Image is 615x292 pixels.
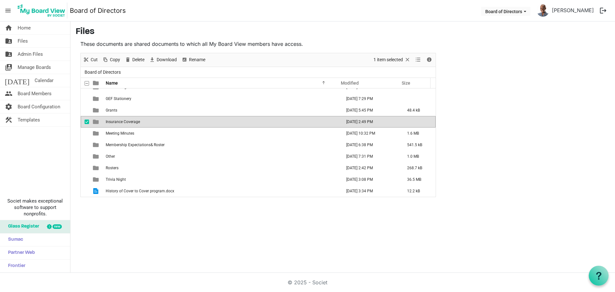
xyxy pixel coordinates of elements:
td: 1.0 MB is template cell column header Size [400,151,436,162]
div: Delete [122,53,147,67]
span: Home [18,21,31,34]
td: September 18, 2025 2:42 PM column header Modified [340,162,400,174]
span: home [5,21,12,34]
div: new [53,224,62,229]
td: is template cell column header type [89,104,104,116]
span: 1 item selected [373,56,404,64]
td: July 20, 2025 6:38 PM column header Modified [340,139,400,151]
td: is template cell column header type [89,162,104,174]
div: View [413,53,424,67]
span: Templates [18,113,40,126]
span: Files [18,35,28,47]
span: Manage Boards [18,61,51,74]
h3: Files [76,27,610,38]
a: [PERSON_NAME] [549,4,596,17]
button: Rename [180,56,207,64]
button: Details [425,56,434,64]
td: August 13, 2023 7:29 PM column header Modified [340,93,400,104]
td: Trivia Night is template cell column header Name [104,174,340,185]
td: is template cell column header Size [400,93,436,104]
td: September 20, 2025 10:32 PM column header Modified [340,128,400,139]
span: [DATE] [5,74,29,87]
td: checkbox [81,174,89,185]
td: is template cell column header type [89,185,104,197]
span: Fundraising Documents [106,85,147,89]
span: Other [106,154,115,159]
td: Membership Expectations& Roster is template cell column header Name [104,139,340,151]
span: Admin Files [18,48,43,61]
td: Meeting Minutes is template cell column header Name [104,128,340,139]
a: © 2025 - Societ [288,279,327,286]
button: View dropdownbutton [414,56,422,64]
td: Grants is template cell column header Name [104,104,340,116]
span: folder_shared [5,35,12,47]
span: Calendar [35,74,53,87]
p: These documents are shared documents to which all My Board View members have access. [80,40,436,48]
img: My Board View Logo [16,3,67,19]
span: people [5,87,12,100]
td: checkbox [81,139,89,151]
td: Rosters is template cell column header Name [104,162,340,174]
span: Delete [132,56,145,64]
span: Size [402,80,410,86]
td: is template cell column header type [89,151,104,162]
span: Meeting Minutes [106,131,134,136]
td: September 13, 2025 3:34 PM column header Modified [340,185,400,197]
span: Board Configuration [18,100,60,113]
span: Grants [106,108,117,113]
td: GEF Stationery is template cell column header Name [104,93,340,104]
td: Insurance Coverage is template cell column header Name [104,116,340,128]
a: My Board View Logo [16,3,70,19]
button: Selection [373,56,412,64]
span: Copy [109,56,121,64]
button: logout [596,4,610,17]
button: Download [148,56,178,64]
span: Sumac [5,233,23,246]
span: switch_account [5,61,12,74]
span: Insurance Coverage [106,120,140,124]
td: checkbox [81,128,89,139]
td: August 13, 2023 7:31 PM column header Modified [340,151,400,162]
span: Glass Register [5,220,39,233]
button: Delete [124,56,146,64]
span: Frontier [5,260,25,272]
td: is template cell column header type [89,139,104,151]
span: Modified [341,80,359,86]
td: Other is template cell column header Name [104,151,340,162]
span: Rosters [106,166,119,170]
td: February 01, 2024 2:49 PM column header Modified [340,116,400,128]
span: Name [106,80,118,86]
td: September 18, 2025 5:45 PM column header Modified [340,104,400,116]
span: Rename [188,56,206,64]
button: Copy [101,56,121,64]
span: Download [156,56,177,64]
td: 36.5 MB is template cell column header Size [400,174,436,185]
span: settings [5,100,12,113]
span: Board of Directors [83,68,122,76]
button: Cut [82,56,99,64]
td: 48.4 kB is template cell column header Size [400,104,436,116]
span: menu [2,4,14,17]
td: is template cell column header type [89,128,104,139]
td: checkbox [81,162,89,174]
td: is template cell column header type [89,174,104,185]
a: Board of Directors [70,4,126,17]
span: folder_shared [5,48,12,61]
button: Board of Directors dropdownbutton [481,7,530,16]
div: Download [147,53,179,67]
td: is template cell column header type [89,93,104,104]
td: checkbox [81,93,89,104]
span: History of Cover to Cover program.docx [106,189,174,193]
span: Societ makes exceptional software to support nonprofits. [3,198,67,217]
div: Rename [179,53,208,67]
td: 541.5 kB is template cell column header Size [400,139,436,151]
td: November 26, 2024 3:08 PM column header Modified [340,174,400,185]
span: Membership Expectations& Roster [106,143,165,147]
img: s7qfB5MKwdkS9OYTWSwwxl5CWFQ1u8VKxEtO9k2uEE4UF7kKmTQz6CSALKVbR88LrDLtu5HBZSXwr9Ohy9kQtw_thumb.png [537,4,549,17]
div: Clear selection [371,53,413,67]
span: Partner Web [5,246,35,259]
td: 268.7 kB is template cell column header Size [400,162,436,174]
span: GEF Stationery [106,96,131,101]
div: Copy [100,53,122,67]
td: History of Cover to Cover program.docx is template cell column header Name [104,185,340,197]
